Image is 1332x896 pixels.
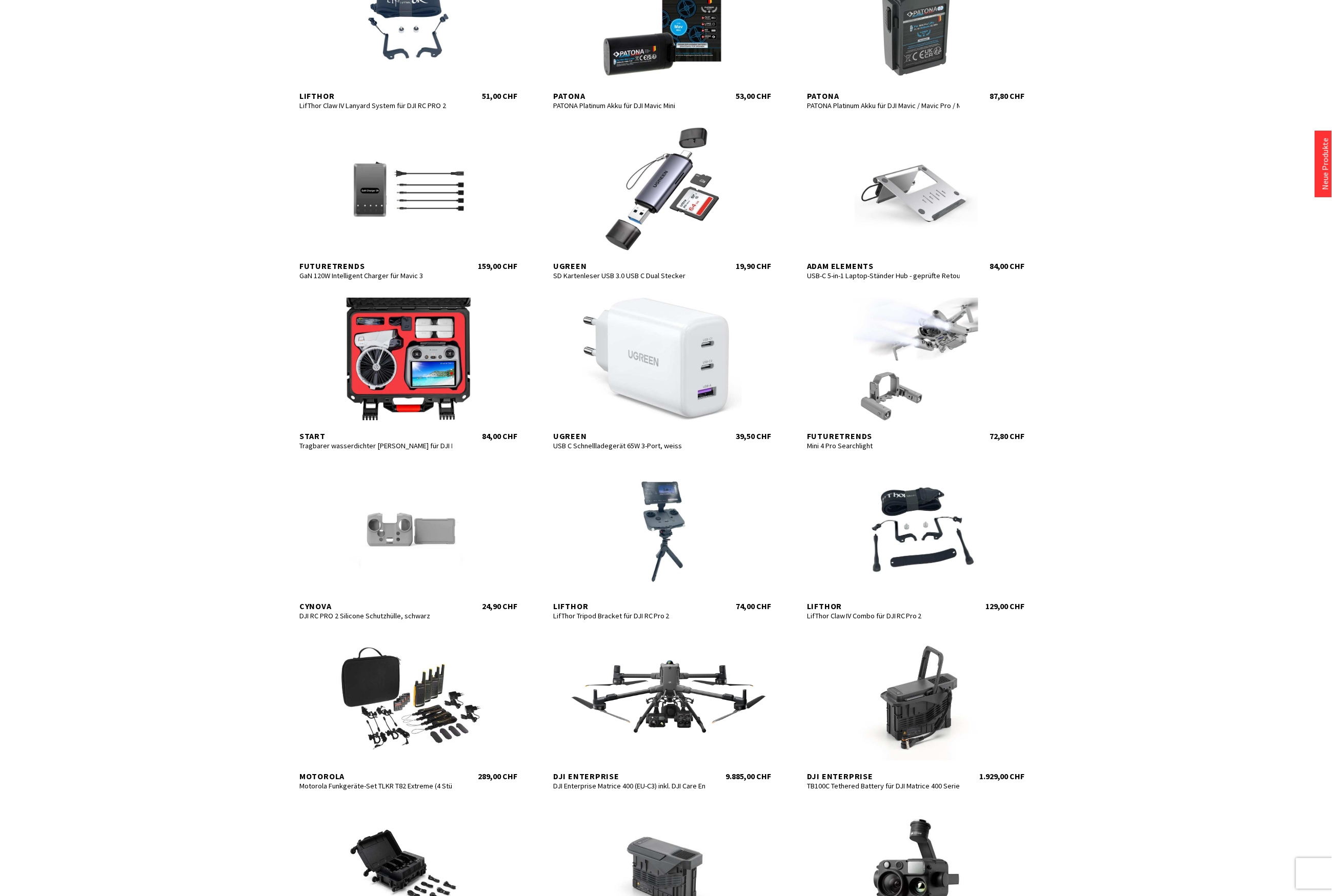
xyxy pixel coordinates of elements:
a: CYNOVA DJI RC PRO 2 Silicone Schutzhülle, schwarz 24,90 CHF [289,468,528,611]
a: Futuretrends Mini 4 Pro Searchlight 72,80 CHF [797,298,1035,441]
div: 87,80 CHF [990,91,1025,101]
div: Lifthor [299,91,452,101]
a: ADAM elements USB-C 5-in-1 Laptop-Ständer Hub - geprüfte Retoure 84,00 CHF [797,128,1035,271]
div: PATONA Platinum Akku für DJI Mavic Mini [553,101,706,110]
div: PATONA Platinum Akku für DJI Mavic / Mavic Pro / Mavic Pro Platinum [807,101,960,110]
div: 159,00 CHF [478,261,517,271]
div: TB100C Tethered Battery für DJI Matrice 400 Serie [807,781,960,790]
div: 129,00 CHF [985,601,1025,611]
a: DJI Enterprise TB100C Tethered Battery für DJI Matrice 400 Serie 1.929,00 CHF [797,638,1035,781]
div: Lifthor [807,601,960,611]
a: Lifthor LifThor Claw IV Combo für DJI RC Pro 2 129,00 CHF [797,468,1035,611]
div: DJI Enterprise [807,771,960,781]
div: 84,00 CHF [482,431,517,441]
div: DJI Enterprise Matrice 400 (EU-C3) inkl. DJI Care Enterprise Plus [553,781,706,790]
div: 53,00 CHF [736,91,771,101]
div: 19,90 CHF [736,261,771,271]
div: 74,00 CHF [736,601,771,611]
div: 39,50 CHF [736,431,771,441]
div: Tragbarer wasserdichter [PERSON_NAME] für DJI Flip Fly More Combo [299,441,452,450]
a: DJI Enterprise DJI Enterprise Matrice 400 (EU-C3) inkl. DJI Care Enterprise Plus 9.885,00 CHF [543,638,781,781]
div: Motorola [299,771,452,781]
div: Futuretrends [299,261,452,271]
a: start Tragbarer wasserdichter [PERSON_NAME] für DJI Flip Fly More Combo 84,00 CHF [289,298,528,441]
a: Neue Produkte [1320,138,1330,190]
div: 9.885,00 CHF [725,771,771,781]
div: Lifthor [553,601,706,611]
div: DJI Enterprise [553,771,706,781]
a: UGREEN USB C Schnellladegerät 65W 3-Port, weiss 39,50 CHF [543,298,781,441]
div: 51,00 CHF [482,91,517,101]
div: Patona [807,91,960,101]
a: UGREEN SD Kartenleser USB 3.0 USB C Dual Stecker 19,90 CHF [543,128,781,271]
div: ADAM elements [807,261,960,271]
a: Futuretrends GaN 120W Intelligent Charger für Mavic 3 159,00 CHF [289,128,528,271]
div: 72,80 CHF [990,431,1025,441]
div: 84,00 CHF [990,261,1025,271]
div: CYNOVA [299,601,452,611]
div: Patona [553,91,706,101]
div: GaN 120W Intelligent Charger für Mavic 3 [299,271,452,280]
div: 1.929,00 CHF [979,771,1025,781]
div: SD Kartenleser USB 3.0 USB C Dual Stecker [553,271,706,280]
div: UGREEN [553,431,706,441]
div: USB C Schnellladegerät 65W 3-Port, weiss [553,441,706,450]
div: start [299,431,452,441]
a: Motorola Motorola Funkgeräte-Set TLKR T82 Extreme (4 Stück) 289,00 CHF [289,638,528,781]
div: USB-C 5-in-1 Laptop-Ständer Hub - geprüfte Retoure [807,271,960,280]
div: DJI RC PRO 2 Silicone Schutzhülle, schwarz [299,611,452,620]
div: 289,00 CHF [478,771,517,781]
div: LifThor Tripod Bracket für DJI RC Pro 2 [553,611,706,620]
div: Motorola Funkgeräte-Set TLKR T82 Extreme (4 Stück) [299,781,452,790]
a: Lifthor LifThor Tripod Bracket für DJI RC Pro 2 74,00 CHF [543,468,781,611]
div: LifThor Claw IV Lanyard System für DJI RC PRO 2 [299,101,452,110]
div: LifThor Claw IV Combo für DJI RC Pro 2 [807,611,960,620]
div: 24,90 CHF [482,601,517,611]
div: Mini 4 Pro Searchlight [807,441,960,450]
div: Futuretrends [807,431,960,441]
div: UGREEN [553,261,706,271]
